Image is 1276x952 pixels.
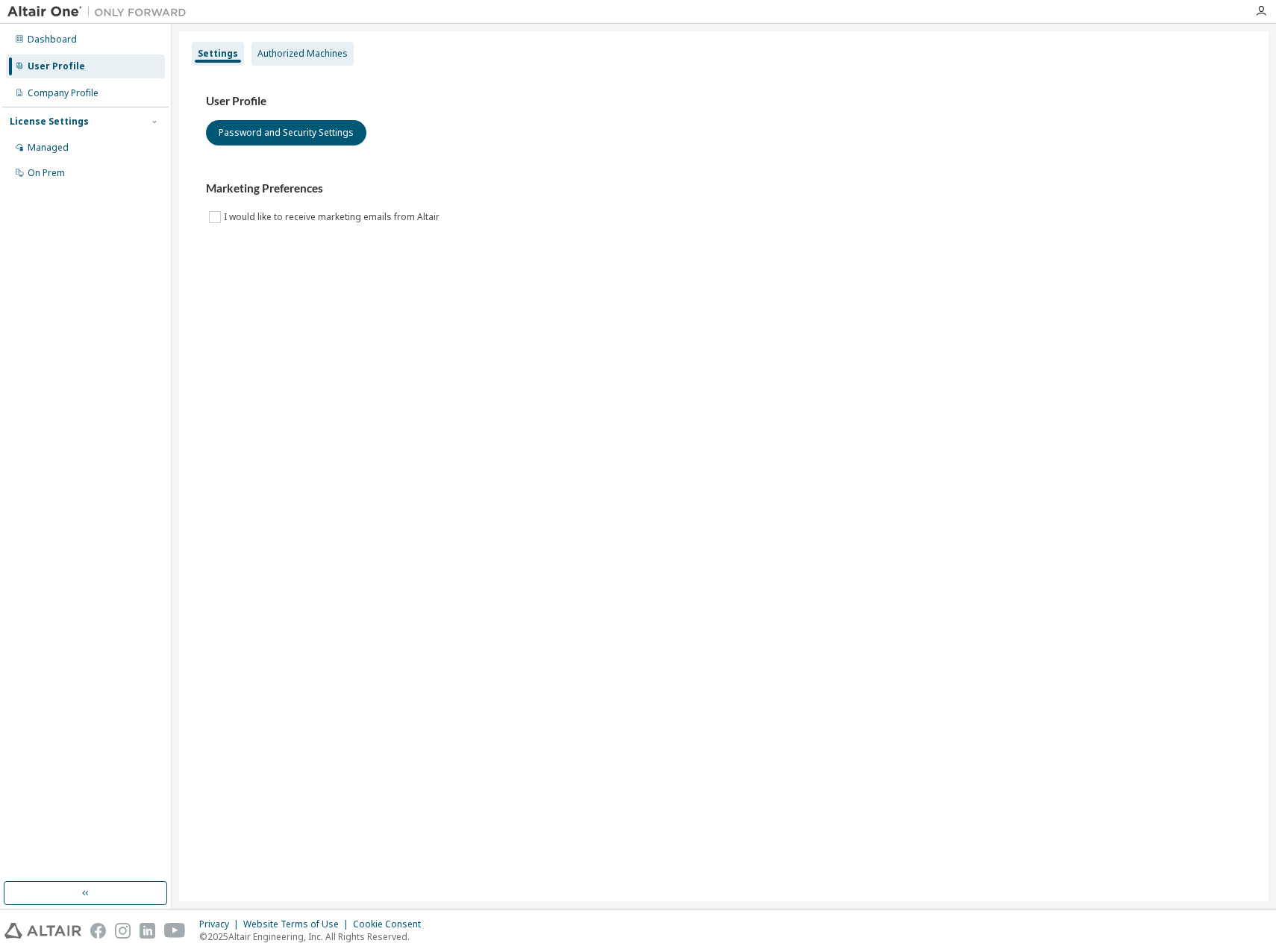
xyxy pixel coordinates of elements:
div: Cookie Consent [353,918,430,930]
button: Password and Security Settings [206,120,366,145]
div: Authorized Machines [257,48,348,60]
div: Managed [28,142,69,154]
label: I would like to receive marketing emails from Altair [224,208,442,226]
img: Altair One [7,4,194,19]
h3: User Profile [206,94,1242,109]
div: License Settings [10,116,89,128]
div: Privacy [199,918,243,930]
div: Dashboard [28,34,77,46]
div: Settings [198,48,238,60]
p: © 2025 Altair Engineering, Inc. All Rights Reserved. [199,930,430,943]
img: youtube.svg [164,923,186,939]
img: altair_logo.svg [4,923,81,939]
div: User Profile [28,60,85,72]
h3: Marketing Preferences [206,181,1242,196]
div: Company Profile [28,87,98,99]
img: instagram.svg [115,923,131,939]
div: Website Terms of Use [243,918,353,930]
div: On Prem [28,167,65,179]
img: linkedin.svg [140,923,155,939]
img: facebook.svg [90,923,106,939]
